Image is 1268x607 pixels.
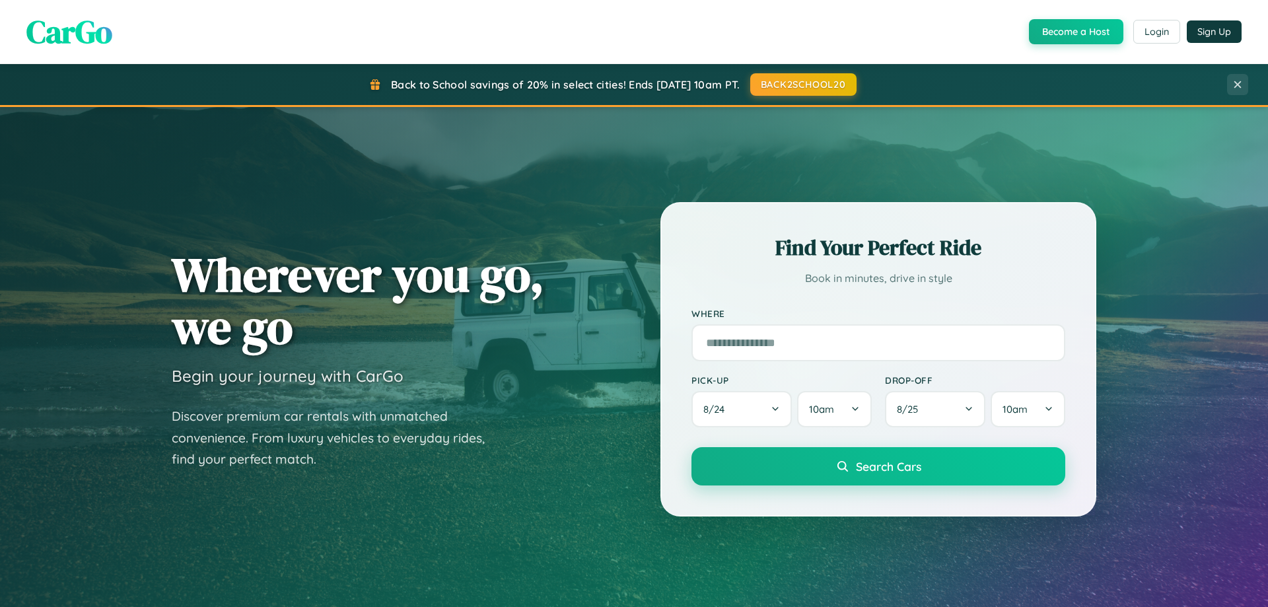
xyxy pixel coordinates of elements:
h1: Wherever you go, we go [172,248,544,353]
p: Book in minutes, drive in style [691,269,1065,288]
span: CarGo [26,10,112,54]
button: Login [1133,20,1180,44]
button: Search Cars [691,447,1065,485]
button: 10am [991,391,1065,427]
button: Become a Host [1029,19,1123,44]
button: Sign Up [1187,20,1242,43]
span: 10am [809,403,834,415]
span: Back to School savings of 20% in select cities! Ends [DATE] 10am PT. [391,78,740,91]
button: 8/25 [885,391,985,427]
span: Search Cars [856,459,921,474]
button: BACK2SCHOOL20 [750,73,857,96]
label: Where [691,308,1065,319]
span: 8 / 24 [703,403,731,415]
button: 8/24 [691,391,792,427]
label: Drop-off [885,375,1065,386]
label: Pick-up [691,375,872,386]
span: 10am [1003,403,1028,415]
h2: Find Your Perfect Ride [691,233,1065,262]
button: 10am [797,391,872,427]
p: Discover premium car rentals with unmatched convenience. From luxury vehicles to everyday rides, ... [172,406,502,470]
span: 8 / 25 [897,403,925,415]
h3: Begin your journey with CarGo [172,366,404,386]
